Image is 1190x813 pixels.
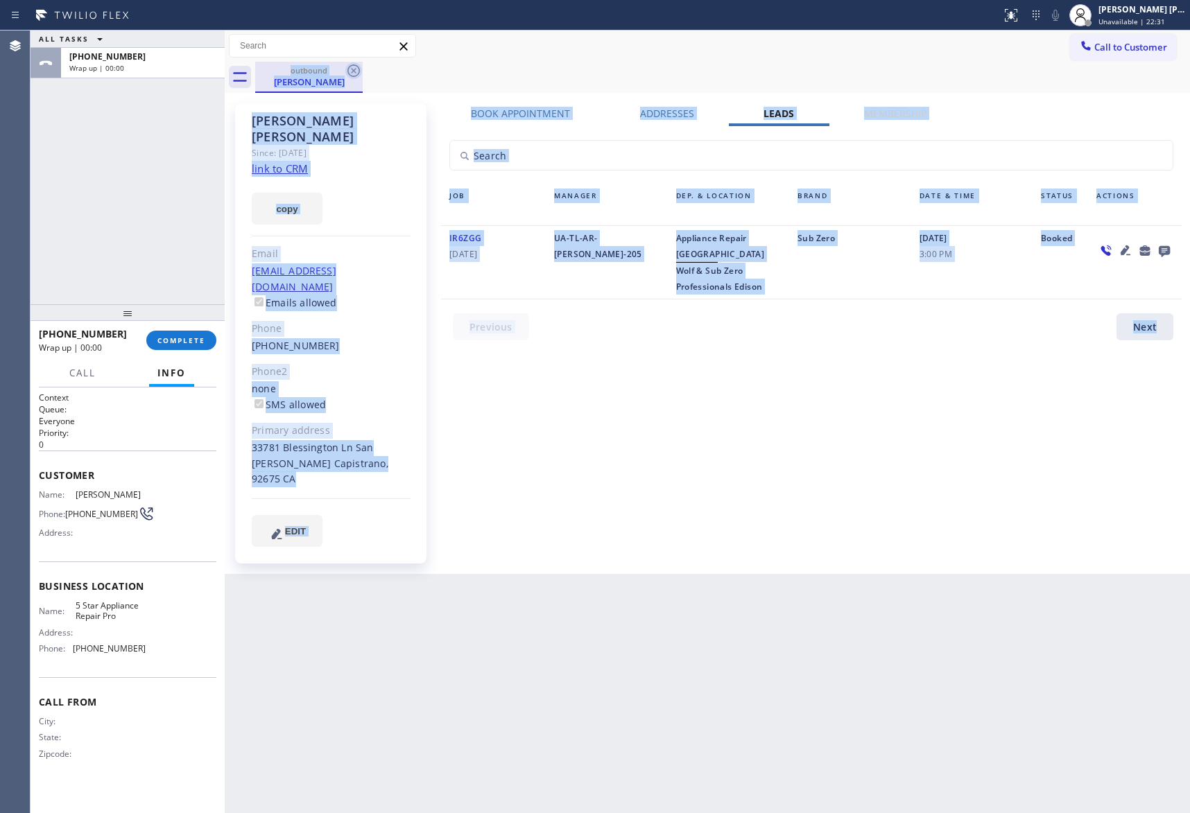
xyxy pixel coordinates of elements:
[255,399,264,408] input: SMS allowed
[1033,230,1088,295] div: Booked
[1033,189,1088,221] div: Status
[146,331,216,350] button: COMPLETE
[76,600,145,622] span: 5 Star Appliance Repair Pro
[640,107,694,120] label: Addresses
[39,415,216,427] p: Everyone
[764,107,794,120] label: Leads
[39,427,216,439] h2: Priority:
[39,327,127,340] span: [PHONE_NUMBER]
[69,51,146,62] span: [PHONE_NUMBER]
[39,392,216,403] h1: Context
[1046,6,1065,25] button: Mute
[39,749,76,759] span: Zipcode:
[39,527,76,538] span: Address:
[39,403,216,415] h2: Queue:
[546,230,668,295] div: UA-TL-AR-[PERSON_NAME]-205
[911,230,1033,295] div: [DATE]
[252,246,411,262] div: Email
[39,606,76,616] span: Name:
[39,695,216,708] span: Call From
[252,381,411,413] div: none
[911,189,1033,221] div: Date & Time
[252,193,322,225] button: copy
[676,232,765,260] span: Appliance Repair [GEOGRAPHIC_DATA]
[252,113,411,145] div: [PERSON_NAME] [PERSON_NAME]
[864,107,926,120] label: Membership
[789,230,911,295] div: Sub Zero
[257,62,361,91] div: Barbara Cameron
[252,398,326,411] label: SMS allowed
[76,489,145,500] span: [PERSON_NAME]
[471,107,570,120] label: Book Appointment
[69,367,96,379] span: Call
[39,732,76,742] span: State:
[252,440,411,488] div: 33781 Blessington Ln San [PERSON_NAME] Capistrano, 92675 CA
[157,335,205,345] span: COMPLETE
[69,63,124,73] span: Wrap up | 00:00
[39,643,73,654] span: Phone:
[449,246,537,262] span: [DATE]
[1098,3,1186,15] div: [PERSON_NAME] [PERSON_NAME]
[39,509,65,519] span: Phone:
[252,364,411,380] div: Phone2
[39,439,216,451] p: 0
[1088,189,1182,221] div: Actions
[65,509,138,519] span: [PHONE_NUMBER]
[61,360,104,387] button: Call
[252,515,322,547] button: EDIT
[39,34,89,44] span: ALL TASKS
[1094,41,1167,53] span: Call to Customer
[789,189,911,221] div: Brand
[252,339,340,352] a: [PHONE_NUMBER]
[39,469,216,482] span: Customer
[285,526,306,536] span: EDIT
[252,296,337,309] label: Emails allowed
[252,161,308,175] a: link to CRM
[257,65,361,76] div: outbound
[252,321,411,337] div: Phone
[39,579,216,593] span: Business location
[39,627,76,638] span: Address:
[676,265,763,292] span: Wolf & Sub Zero Professionals Edison
[255,297,264,306] input: Emails allowed
[252,145,411,161] div: Since: [DATE]
[252,264,336,293] a: [EMAIL_ADDRESS][DOMAIN_NAME]
[257,76,361,88] div: [PERSON_NAME]
[230,35,415,57] input: Search
[449,232,481,244] span: IR6ZGG
[668,189,790,221] div: Dep. & Location
[149,360,194,387] button: Info
[73,643,146,654] span: [PHONE_NUMBER]
[157,367,186,379] span: Info
[252,423,411,439] div: Primary address
[1070,34,1176,60] button: Call to Customer
[546,189,668,221] div: Manager
[450,141,1173,170] input: Search
[39,716,76,726] span: City:
[441,189,546,221] div: Job
[1098,17,1165,26] span: Unavailable | 22:31
[920,246,1025,262] span: 3:00 PM
[39,489,76,500] span: Name:
[39,342,102,353] span: Wrap up | 00:00
[31,30,117,47] button: ALL TASKS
